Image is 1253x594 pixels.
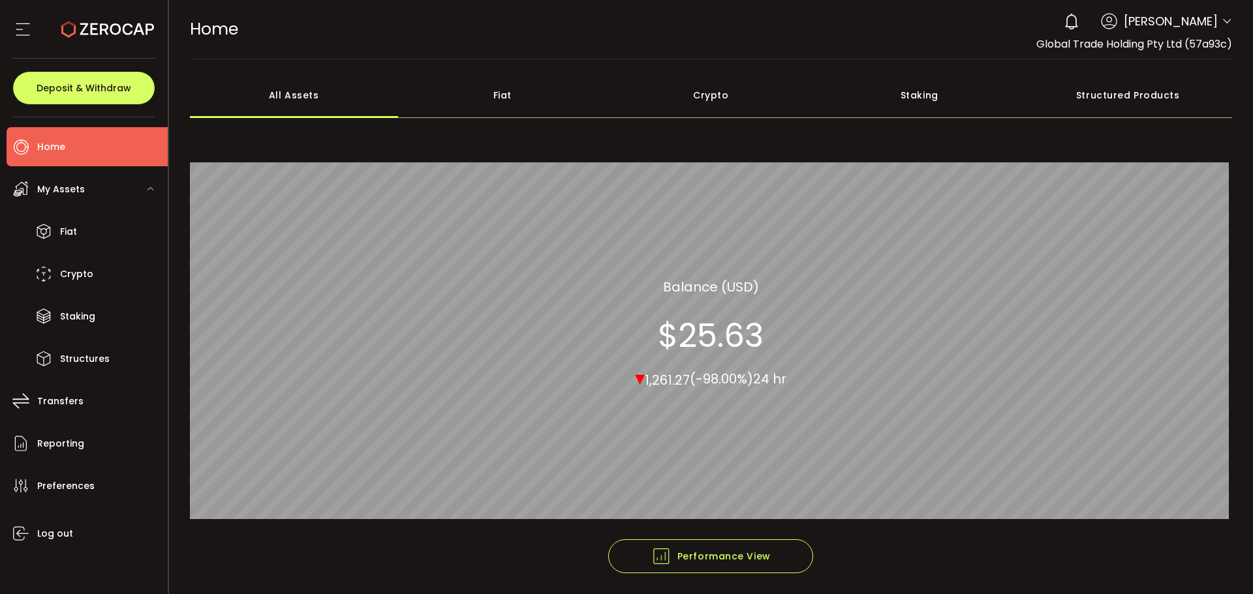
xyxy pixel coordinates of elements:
[37,83,131,93] span: Deposit & Withdraw
[1101,453,1253,594] iframe: Chat Widget
[398,72,607,118] div: Fiat
[1024,72,1233,118] div: Structured Products
[690,370,753,388] span: (-98.00%)
[37,434,84,453] span: Reporting
[1036,37,1232,52] span: Global Trade Holding Pty Ltd (57a93c)
[658,316,764,355] section: $25.63
[635,363,645,391] span: ▾
[37,477,95,496] span: Preferences
[753,370,786,388] span: 24 hr
[1101,453,1253,594] div: 聊天小组件
[60,307,95,326] span: Staking
[37,180,85,199] span: My Assets
[60,349,110,368] span: Structures
[815,72,1024,118] div: Staking
[608,539,813,573] button: Performance View
[651,546,771,566] span: Performance View
[60,265,93,284] span: Crypto
[190,72,399,118] div: All Assets
[37,138,65,156] span: Home
[13,72,155,104] button: Deposit & Withdraw
[1124,12,1218,30] span: [PERSON_NAME]
[37,524,73,543] span: Log out
[37,392,84,411] span: Transfers
[190,18,238,40] span: Home
[607,72,816,118] div: Crypto
[60,222,77,241] span: Fiat
[645,370,690,389] span: 1,261.27
[663,276,759,296] section: Balance (USD)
